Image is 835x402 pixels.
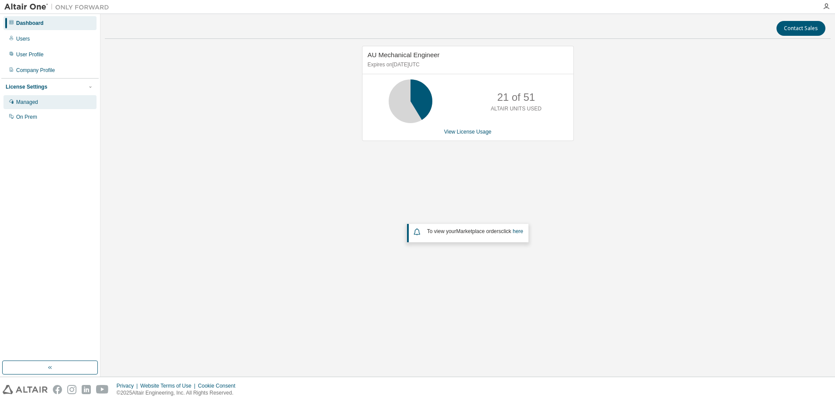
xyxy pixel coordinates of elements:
div: Company Profile [16,67,55,74]
a: View License Usage [444,129,492,135]
p: Expires on [DATE] UTC [368,61,566,69]
span: AU Mechanical Engineer [368,51,440,58]
img: linkedin.svg [82,385,91,394]
div: Website Terms of Use [140,382,198,389]
p: 21 of 51 [497,90,535,105]
img: altair_logo.svg [3,385,48,394]
p: © 2025 Altair Engineering, Inc. All Rights Reserved. [117,389,241,397]
div: User Profile [16,51,44,58]
img: youtube.svg [96,385,109,394]
div: On Prem [16,113,37,120]
button: Contact Sales [776,21,825,36]
div: License Settings [6,83,47,90]
p: ALTAIR UNITS USED [491,105,542,113]
img: Altair One [4,3,114,11]
img: facebook.svg [53,385,62,394]
em: Marketplace orders [456,228,501,234]
div: Users [16,35,30,42]
div: Managed [16,99,38,106]
div: Dashboard [16,20,44,27]
a: here [513,228,523,234]
div: Privacy [117,382,140,389]
div: Cookie Consent [198,382,240,389]
img: instagram.svg [67,385,76,394]
span: To view your click [427,228,523,234]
